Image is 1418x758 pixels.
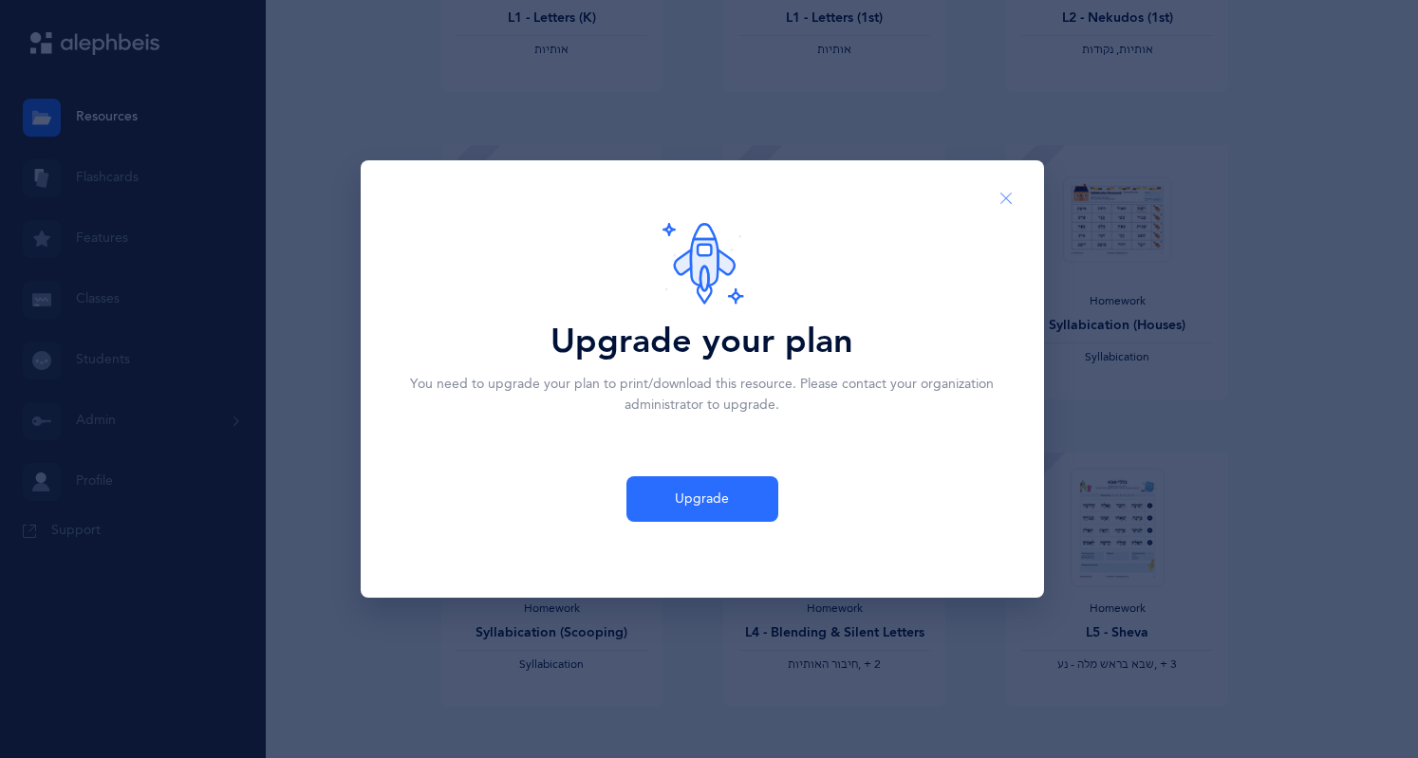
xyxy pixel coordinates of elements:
button: Close [983,176,1029,222]
img: premium.svg [661,221,744,305]
span: Upgrade [675,490,729,509]
div: You need to upgrade your plan to print/download this resource. Please contact your organization a... [372,375,1033,416]
iframe: Drift Widget Chat Controller [1323,663,1395,735]
button: Upgrade [626,476,778,522]
div: Upgrade your plan [550,316,853,367]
